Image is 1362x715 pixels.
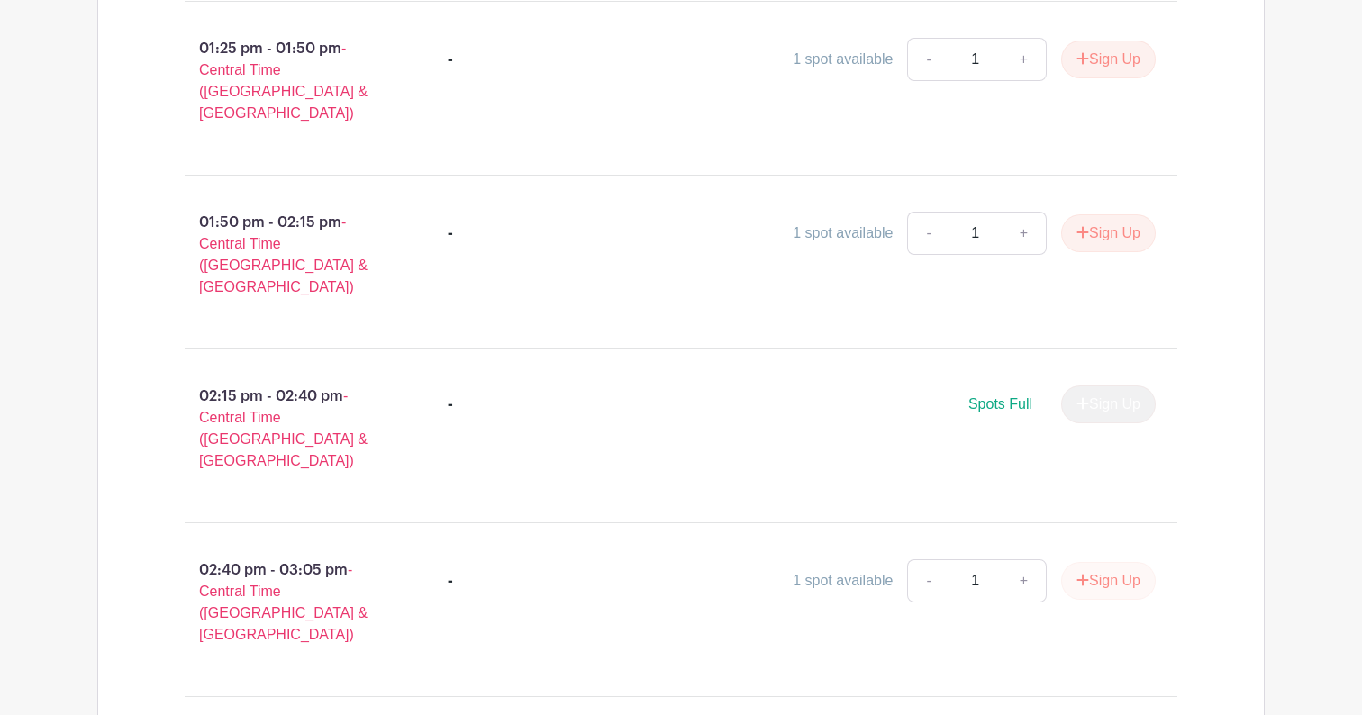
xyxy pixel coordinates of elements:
[448,570,453,592] div: -
[1061,41,1156,78] button: Sign Up
[199,388,368,468] span: - Central Time ([GEOGRAPHIC_DATA] & [GEOGRAPHIC_DATA])
[199,562,368,642] span: - Central Time ([GEOGRAPHIC_DATA] & [GEOGRAPHIC_DATA])
[156,552,419,653] p: 02:40 pm - 03:05 pm
[1002,559,1047,602] a: +
[1061,562,1156,600] button: Sign Up
[793,49,893,70] div: 1 spot available
[156,204,419,305] p: 01:50 pm - 02:15 pm
[199,214,368,294] span: - Central Time ([GEOGRAPHIC_DATA] & [GEOGRAPHIC_DATA])
[1061,214,1156,252] button: Sign Up
[1002,212,1047,255] a: +
[156,31,419,131] p: 01:25 pm - 01:50 pm
[448,394,453,415] div: -
[1002,38,1047,81] a: +
[199,41,368,121] span: - Central Time ([GEOGRAPHIC_DATA] & [GEOGRAPHIC_DATA])
[448,222,453,244] div: -
[968,396,1032,412] span: Spots Full
[907,38,949,81] a: -
[907,559,949,602] a: -
[448,49,453,70] div: -
[907,212,949,255] a: -
[156,378,419,479] p: 02:15 pm - 02:40 pm
[793,222,893,244] div: 1 spot available
[793,570,893,592] div: 1 spot available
